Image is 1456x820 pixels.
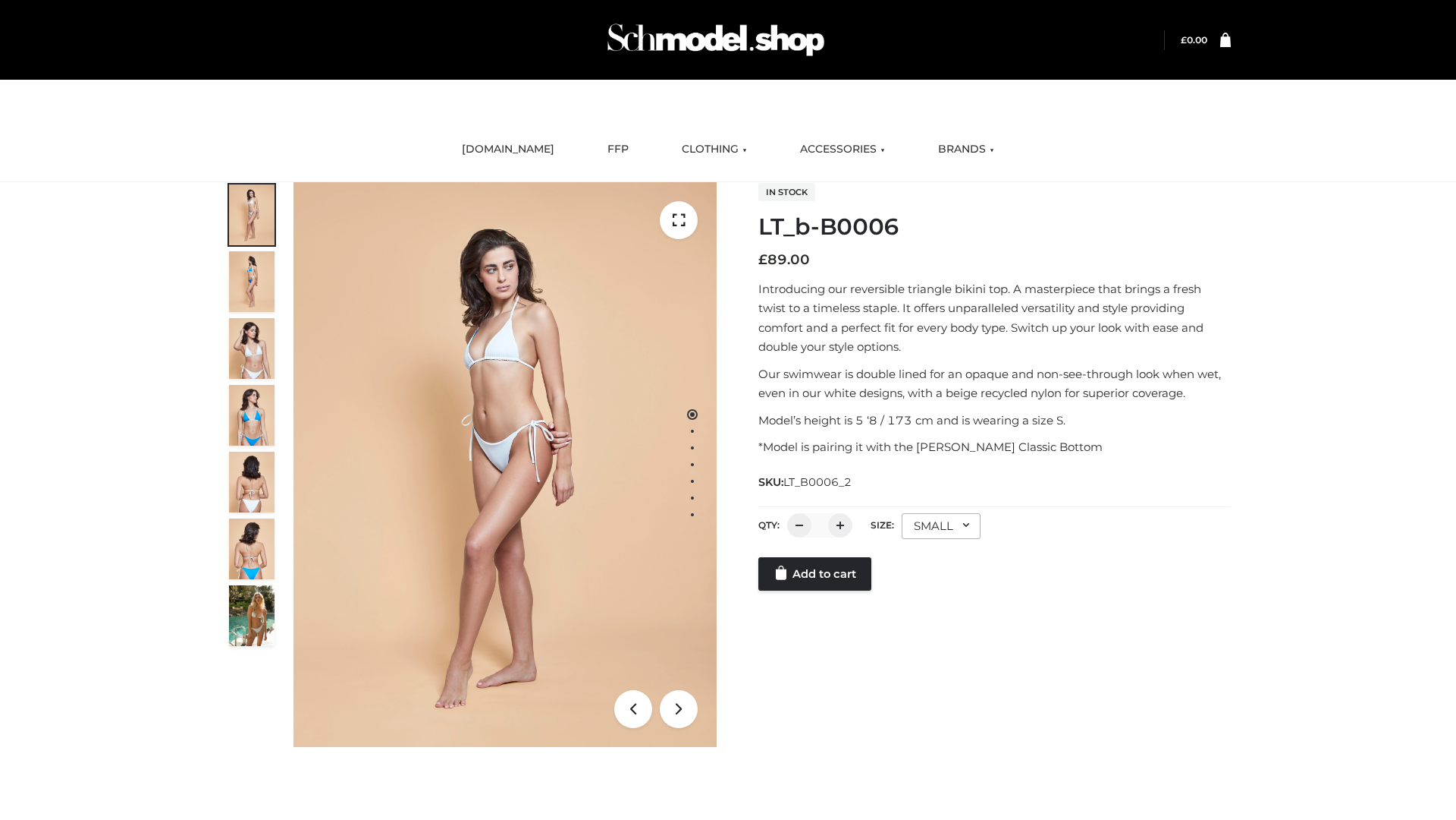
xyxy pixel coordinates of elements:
[670,133,758,166] a: CLOTHING
[1181,34,1207,46] a: £0.00
[902,513,981,539] div: SMALL
[783,475,852,489] span: LT_B0006_2
[758,251,810,268] bdi: 89.00
[293,182,717,747] img: LT_b-B0006
[1181,34,1207,46] bdi: 0.00
[229,452,275,512] img: ArielClassicBikiniTop_CloudNine_AzureSky_OW114ECO_7-scaled.jpg
[450,133,566,166] a: [DOMAIN_NAME]
[229,385,275,446] img: ArielClassicBikiniTop_CloudNine_AzureSky_OW114ECO_4-scaled.jpg
[758,183,815,201] span: In stock
[758,473,853,491] span: SKU:
[229,519,275,579] img: ArielClassicBikiniTop_CloudNine_AzureSky_OW114ECO_8-scaled.jpg
[758,411,1231,430] p: Model’s height is 5 ‘8 / 173 cm and is wearing a size S.
[229,184,275,245] img: ArielClassicBikiniTop_CloudNine_AzureSky_OW114ECO_1-scaled.jpg
[758,557,871,591] a: Add to cart
[758,437,1231,457] p: *Model is pairing it with the [PERSON_NAME] Classic Bottom
[758,251,767,268] span: £
[1181,34,1187,46] span: £
[758,364,1231,403] p: Our swimwear is double lined for an opaque and non-see-through look when wet, even in our white d...
[602,10,830,70] img: Schmodel Admin 964
[758,213,1231,241] h1: LT_b-B0006
[229,251,275,312] img: ArielClassicBikiniTop_CloudNine_AzureSky_OW114ECO_2-scaled.jpg
[229,318,275,379] img: ArielClassicBikiniTop_CloudNine_AzureSky_OW114ECO_3-scaled.jpg
[758,519,780,531] label: QTY:
[229,585,275,646] img: Arieltop_CloudNine_AzureSky2.jpg
[758,279,1231,357] p: Introducing our reversible triangle bikini top. A masterpiece that brings a fresh twist to a time...
[789,133,896,166] a: ACCESSORIES
[596,133,640,166] a: FFP
[927,133,1006,166] a: BRANDS
[871,519,894,531] label: Size:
